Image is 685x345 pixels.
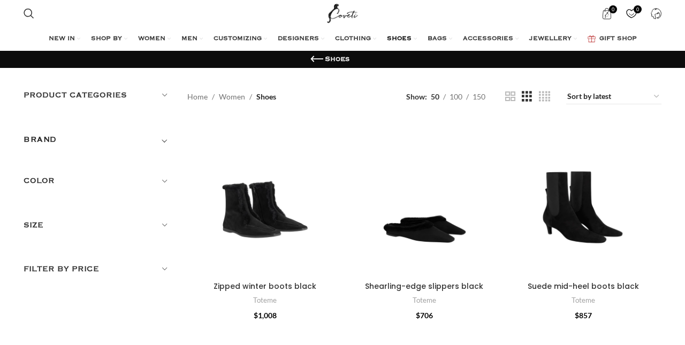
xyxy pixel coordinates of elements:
[256,91,276,103] span: Shoes
[575,311,579,320] span: $
[138,28,171,50] a: WOMEN
[24,134,57,145] h5: BRAND
[24,219,171,231] h5: Size
[450,92,462,101] span: 100
[428,28,452,50] a: BAGS
[416,311,420,320] span: $
[522,90,532,103] a: Grid view 3
[505,90,515,103] a: Grid view 2
[309,51,325,67] a: Go back
[528,281,639,292] a: Suede mid-heel boots black
[406,91,427,103] span: Show
[469,91,489,103] a: 150
[473,92,485,101] span: 150
[254,311,277,320] bdi: 1,008
[187,120,344,277] a: Zipped winter boots black
[575,311,592,320] bdi: 857
[588,35,596,42] img: GiftBag
[187,91,208,103] a: Home
[529,35,572,43] span: JEWELLERY
[254,311,258,320] span: $
[387,35,412,43] span: SHOES
[18,3,40,24] a: Search
[214,28,267,50] a: CUSTOMIZING
[413,295,436,305] a: Toteme
[335,35,371,43] span: CLOTHING
[620,3,642,24] div: My Wishlist
[214,281,316,292] a: Zipped winter boots black
[219,91,245,103] a: Women
[138,35,165,43] span: WOMEN
[187,91,276,103] nav: Breadcrumb
[572,295,595,305] a: Toteme
[428,35,447,43] span: BAGS
[539,90,550,103] a: Grid view 4
[18,28,667,50] div: Main navigation
[181,35,197,43] span: MEN
[596,3,618,24] a: 0
[181,28,203,50] a: MEN
[365,281,483,292] a: Shearling-edge slippers black
[325,55,349,64] h1: Shoes
[335,28,376,50] a: CLOTHING
[463,28,519,50] a: ACCESSORIES
[431,92,439,101] span: 50
[446,91,466,103] a: 100
[24,175,171,187] h5: Color
[24,89,171,101] h5: Product categories
[24,263,171,275] h5: Filter by price
[278,35,319,43] span: DESIGNERS
[253,295,277,305] a: Toteme
[346,120,503,277] a: Shearling-edge slippers black
[325,8,361,17] a: Site logo
[416,311,433,320] bdi: 706
[506,120,662,277] a: Suede mid-heel boots black
[214,35,262,43] span: CUSTOMIZING
[24,133,171,152] div: Toggle filter
[609,5,617,13] span: 0
[588,28,637,50] a: GIFT SHOP
[91,28,127,50] a: SHOP BY
[463,35,513,43] span: ACCESSORIES
[49,35,75,43] span: NEW IN
[566,89,661,104] select: Shop order
[634,5,642,13] span: 0
[91,35,122,43] span: SHOP BY
[278,28,324,50] a: DESIGNERS
[387,28,417,50] a: SHOES
[49,28,80,50] a: NEW IN
[599,35,637,43] span: GIFT SHOP
[529,28,577,50] a: JEWELLERY
[427,91,443,103] a: 50
[620,3,642,24] a: 0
